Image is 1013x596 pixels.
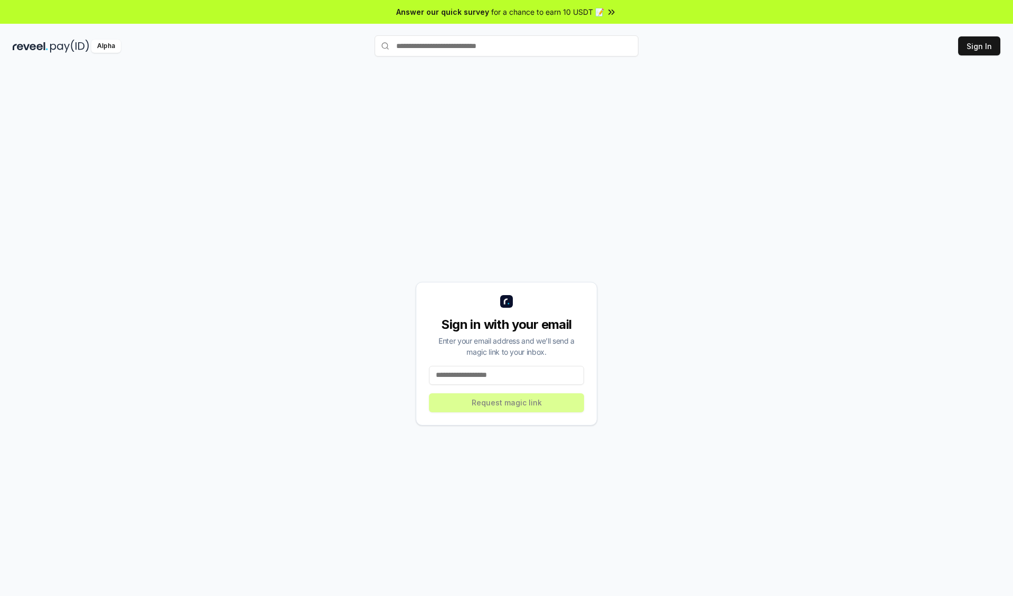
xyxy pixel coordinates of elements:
div: Enter your email address and we’ll send a magic link to your inbox. [429,335,584,357]
div: Alpha [91,40,121,53]
img: pay_id [50,40,89,53]
div: Sign in with your email [429,316,584,333]
span: Answer our quick survey [396,6,489,17]
img: logo_small [500,295,513,308]
span: for a chance to earn 10 USDT 📝 [491,6,604,17]
button: Sign In [958,36,1000,55]
img: reveel_dark [13,40,48,53]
